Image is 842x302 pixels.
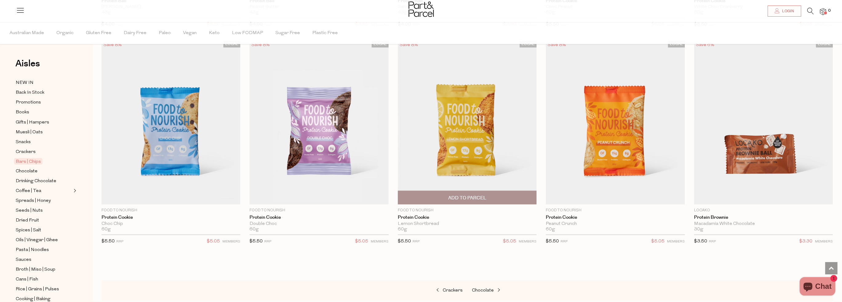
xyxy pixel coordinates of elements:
[16,119,49,126] span: Gifts | Hampers
[275,22,300,44] span: Sugar Free
[16,89,44,96] span: Back In Stock
[546,214,684,220] a: Protein Cookie
[546,207,684,213] p: Food to Nourish
[694,226,703,232] span: 30g
[816,41,833,47] span: LOCAL
[16,216,72,224] a: Dried Fruit
[10,22,44,44] span: Australian Made
[413,240,420,243] small: RRP
[223,41,240,47] span: LOCAL
[249,239,263,243] span: $5.50
[398,41,537,204] img: Protein Cookie
[561,240,568,243] small: RRP
[16,226,72,234] a: Spices | Salt
[472,286,533,294] a: Chocolate
[16,99,72,106] a: Promotions
[16,138,31,146] span: Snacks
[546,221,684,226] div: Peanut Crunch
[546,239,559,243] span: $5.50
[16,89,72,96] a: Back In Stock
[355,237,368,245] span: $5.05
[183,22,197,44] span: Vegan
[398,226,407,232] span: 60g
[546,226,555,232] span: 60g
[16,187,72,194] a: Coffee | Tea
[16,197,72,204] a: Spreads | Honey
[102,41,240,204] img: Protein Cookie
[401,286,463,294] a: Crackers
[709,240,716,243] small: RRP
[780,9,794,14] span: Login
[16,158,72,165] a: Bars | Chips
[16,276,38,283] span: Cans | Fish
[503,237,516,245] span: $5.05
[16,256,72,263] a: Sauces
[102,226,111,232] span: 60g
[546,41,684,204] img: Protein Cookie
[15,59,40,74] a: Aisles
[16,177,72,185] a: Drinking Chocolate
[694,41,716,49] div: Save 6%
[668,41,685,47] span: LOCAL
[16,236,72,244] a: Oils | Vinegar | Ghee
[546,41,568,49] div: Save 8%
[16,206,72,214] a: Seeds | Nuts
[16,275,72,283] a: Cans | Fish
[398,207,537,213] p: Food to Nourish
[16,217,39,224] span: Dried Fruit
[815,240,833,243] small: MEMBERS
[16,167,72,175] a: Chocolate
[16,285,72,293] a: Rice | Grains | Pulses
[207,237,220,245] span: $5.05
[520,41,537,47] span: LOCAL
[694,41,833,204] img: Protein Brownie
[16,226,41,234] span: Spices | Salt
[102,214,240,220] a: Protein Cookie
[768,6,801,17] a: Login
[249,226,259,232] span: 60g
[72,187,76,194] button: Expand/Collapse Coffee | Tea
[16,79,34,87] span: NEW IN
[312,22,338,44] span: Plastic Free
[124,22,146,44] span: Dairy Free
[694,221,833,226] div: Macadamia White Chocolate
[16,167,38,175] span: Chocolate
[694,207,833,213] p: Locako
[14,158,42,164] span: Bars | Chips
[799,237,812,245] span: $3.30
[16,148,72,155] a: Crackers
[398,214,537,220] a: Protein Cookie
[667,240,685,243] small: MEMBERS
[398,41,420,49] div: Save 8%
[16,128,72,136] a: Muesli | Oats
[798,277,837,297] inbox-online-store-chat: Shopify online store chat
[102,221,240,226] div: Choc Chip
[56,22,74,44] span: Organic
[16,79,72,87] a: NEW IN
[448,194,486,201] span: Add To Parcel
[398,190,537,204] button: Add To Parcel
[371,240,389,243] small: MEMBERS
[102,41,124,49] div: Save 8%
[102,207,240,213] p: Food to Nourish
[16,177,56,185] span: Drinking Chocolate
[222,240,240,243] small: MEMBERS
[372,41,389,47] span: LOCAL
[16,266,55,273] span: Broth | Miso | Soup
[16,246,72,253] a: Pasta | Noodles
[264,240,271,243] small: RRP
[16,207,43,214] span: Seeds | Nuts
[15,57,40,70] span: Aisles
[16,187,41,194] span: Coffee | Tea
[16,256,31,263] span: Sauces
[232,22,263,44] span: Low FODMAP
[16,109,29,116] span: Books
[16,236,58,244] span: Oils | Vinegar | Ghee
[519,240,537,243] small: MEMBERS
[249,207,388,213] p: Food to Nourish
[443,288,463,292] span: Crackers
[16,265,72,273] a: Broth | Miso | Soup
[16,108,72,116] a: Books
[86,22,111,44] span: Gluten Free
[102,239,115,243] span: $5.50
